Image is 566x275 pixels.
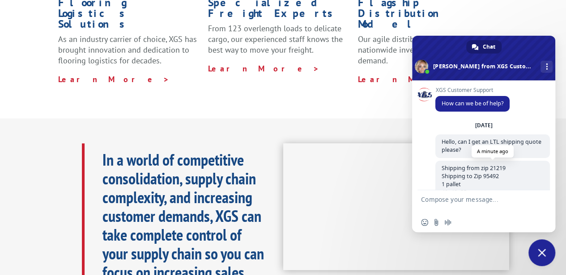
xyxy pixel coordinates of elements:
span: Shipping from zip 21219 Shipping to Zip 95492 1 pallet 40x48x55 weight 1612 pounds Class 65 no ad... [442,164,527,228]
span: Our agile distribution network gives you nationwide inventory management on demand. [358,34,498,66]
a: Learn More > [358,74,469,84]
a: Close chat [528,239,555,266]
p: From 123 overlength loads to delicate cargo, our experienced staff knows the best way to move you... [208,23,351,63]
a: Learn More > [58,74,170,84]
span: As an industry carrier of choice, XGS has brought innovation and dedication to flooring logistics... [58,34,197,66]
span: Chat [483,40,495,54]
iframe: XGS Logistics Solutions [283,143,510,270]
textarea: Compose your message... [421,190,528,212]
span: How can we be of help? [442,100,503,107]
span: Hello, can I get an LTL shipping quote please? [442,138,541,154]
div: [DATE] [475,123,493,128]
a: Learn More > [208,63,319,74]
span: Send a file [433,219,440,226]
span: Audio message [444,219,451,226]
a: Chat [466,40,502,54]
span: XGS Customer Support [435,87,510,93]
span: Insert an emoji [421,219,428,226]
